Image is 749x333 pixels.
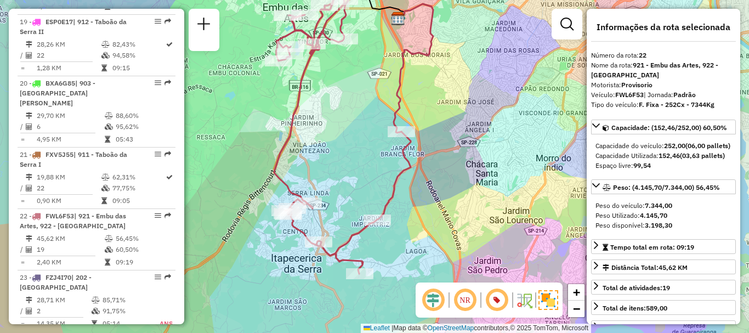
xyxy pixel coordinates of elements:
span: 23 - [20,273,92,291]
i: Tempo total em rota [101,197,107,204]
td: 0,90 KM [36,195,101,206]
strong: 252,00 [664,142,685,150]
div: Capacidade: (152,46/252,00) 60,50% [591,137,736,175]
span: | 202 - [GEOGRAPHIC_DATA] [20,273,92,291]
td: 29,70 KM [36,110,104,121]
i: Rota otimizada [166,41,173,48]
td: 88,60% [115,110,171,121]
span: − [573,302,580,315]
a: Distância Total:45,62 KM [591,259,736,274]
td: = [20,318,25,329]
div: Veículo: [591,90,736,100]
td: 2,40 KM [36,257,104,268]
td: / [20,244,25,255]
a: Zoom in [568,284,585,301]
td: 77,75% [112,183,165,194]
span: Peso do veículo: [595,201,672,210]
img: Fluxo de ruas [515,291,533,309]
a: Tempo total em rota: 09:19 [591,239,736,254]
td: 28,71 KM [36,295,91,306]
i: Total de Atividades [26,185,32,191]
a: Total de atividades:19 [591,280,736,295]
i: % de utilização do peso [105,235,113,242]
strong: 4.145,70 [640,211,667,219]
i: Distância Total [26,112,32,119]
span: 20 - [20,79,95,107]
i: Tempo total em rota [92,320,97,327]
span: 21 - [20,150,127,168]
strong: 3.198,30 [645,221,672,229]
i: Rota otimizada [166,174,173,180]
td: 2 [36,306,91,317]
i: % de utilização do peso [101,174,110,180]
strong: 99,54 [633,161,651,170]
td: 1,28 KM [36,63,101,74]
i: Distância Total [26,297,32,303]
span: Tempo total em rota: 09:19 [610,243,694,251]
td: / [20,306,25,317]
i: Distância Total [26,174,32,180]
i: Total de Atividades [26,246,32,253]
span: Exibir número da rota [484,287,510,313]
td: 94,58% [112,50,165,61]
td: / [20,50,25,61]
div: Map data © contributors,© 2025 TomTom, Microsoft [361,324,591,333]
i: % de utilização do peso [92,297,100,303]
td: 22 [36,183,101,194]
div: Distância Total: [603,263,688,273]
td: 45,62 KM [36,233,104,244]
i: % de utilização da cubagem [101,52,110,59]
div: Peso: (4.145,70/7.344,00) 56,45% [591,196,736,235]
i: Total de Atividades [26,308,32,314]
td: = [20,63,25,74]
td: 28,26 KM [36,39,101,50]
i: % de utilização da cubagem [101,185,110,191]
div: Número da rota: [591,50,736,60]
td: 6 [36,121,104,132]
span: Capacidade: (152,46/252,00) 60,50% [611,123,727,132]
i: % de utilização da cubagem [92,308,100,314]
span: | 912 - Taboão da Serra II [20,18,127,36]
em: Rota exportada [164,212,171,219]
td: / [20,121,25,132]
strong: 19 [662,284,670,292]
span: | 921 - Embu das Artes, 922 - [GEOGRAPHIC_DATA] [20,212,126,230]
td: 19,88 KM [36,172,101,183]
div: Capacidade Utilizada: [595,151,731,161]
a: Leaflet [364,324,390,332]
i: % de utilização da cubagem [105,123,113,130]
div: Motorista: [591,80,736,90]
a: Zoom out [568,301,585,317]
i: Total de Atividades [26,123,32,130]
td: 19 [36,244,104,255]
td: 85,71% [102,295,147,306]
em: Rota exportada [164,274,171,280]
div: Espaço livre: [595,161,731,171]
strong: 589,00 [646,304,667,312]
strong: FWL6F53 [615,91,644,99]
span: | [391,324,393,332]
strong: F. Fixa - 252Cx - 7344Kg [639,100,714,109]
img: CDD Embu [391,12,405,26]
td: 05:14 [102,318,147,329]
div: Total de itens: [603,303,667,313]
i: % de utilização da cubagem [105,246,113,253]
strong: 921 - Embu das Artes, 922 - [GEOGRAPHIC_DATA] [591,61,718,79]
span: 22 - [20,212,126,230]
div: Nome da rota: [591,60,736,80]
span: + [573,285,580,299]
span: Ocultar deslocamento [420,287,446,313]
td: 62,31% [112,172,165,183]
i: % de utilização do peso [105,112,113,119]
td: 14,35 KM [36,318,91,329]
em: Rota exportada [164,80,171,86]
strong: 22 [639,51,646,59]
i: Total de Atividades [26,52,32,59]
a: OpenStreetMap [428,324,474,332]
em: Opções [155,18,161,25]
span: | 911 - Taboão da Serra I [20,150,127,168]
em: Rota exportada [164,151,171,157]
strong: (03,63 pallets) [680,151,725,160]
div: Capacidade do veículo: [595,141,731,151]
h4: Informações da rota selecionada [591,22,736,32]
